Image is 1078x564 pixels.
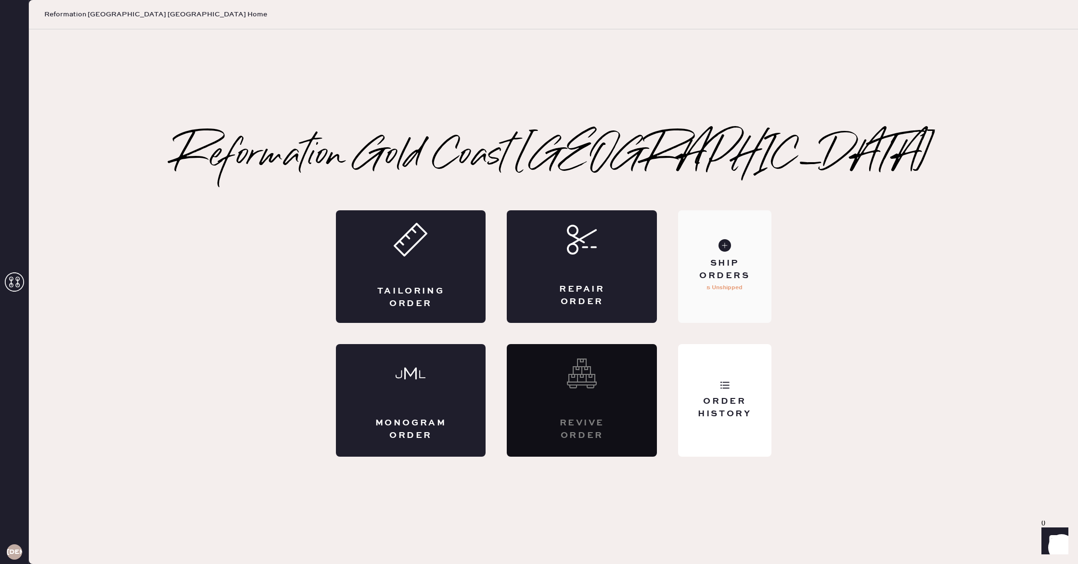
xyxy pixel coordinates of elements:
h3: [DEMOGRAPHIC_DATA] [7,549,22,555]
iframe: Front Chat [1032,521,1074,562]
div: Monogram Order [374,417,448,441]
h2: Reformation Gold Coast [GEOGRAPHIC_DATA] [174,137,933,176]
span: Reformation [GEOGRAPHIC_DATA] [GEOGRAPHIC_DATA] Home [44,10,267,19]
div: Interested? Contact us at care@hemster.co [507,344,657,457]
div: Tailoring Order [374,285,448,309]
div: Revive order [545,417,618,441]
div: Repair Order [545,283,618,308]
div: Ship Orders [686,257,763,282]
div: Order History [686,396,763,420]
p: 5 Unshipped [706,282,743,294]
